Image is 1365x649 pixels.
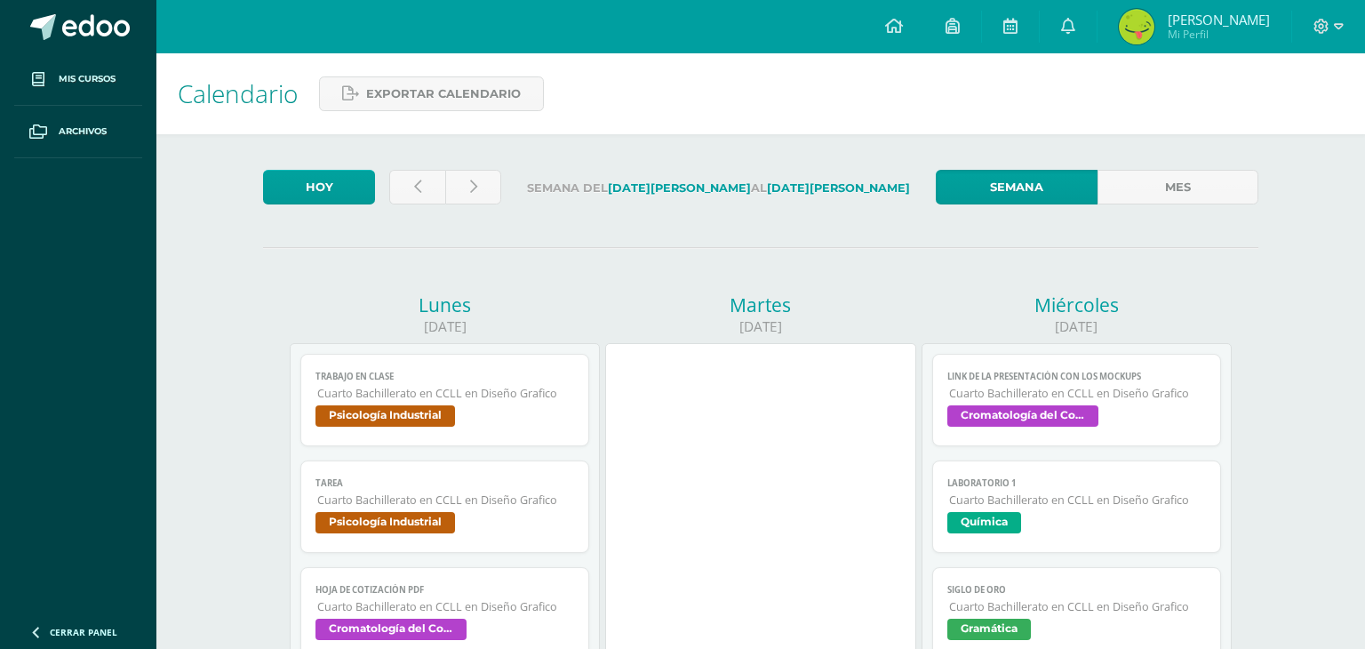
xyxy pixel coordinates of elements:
div: Miércoles [922,292,1232,317]
span: Cuarto Bachillerato en CCLL en Diseño Grafico [317,599,574,614]
span: Psicología Industrial [315,512,455,533]
span: Cuarto Bachillerato en CCLL en Diseño Grafico [317,386,574,401]
span: Mis cursos [59,72,116,86]
span: Cuarto Bachillerato en CCLL en Diseño Grafico [317,493,574,508]
span: [PERSON_NAME] [1168,11,1270,28]
a: Link de la presentación con los mockupsCuarto Bachillerato en CCLL en Diseño GraficoCromatología ... [932,354,1221,446]
div: [DATE] [290,317,600,336]
a: Mis cursos [14,53,142,106]
span: Laboratorio 1 [947,477,1206,489]
span: Cromatología del Color [315,619,467,640]
span: Link de la presentación con los mockups [947,371,1206,382]
a: Exportar calendario [319,76,544,111]
span: Psicología Industrial [315,405,455,427]
span: Cerrar panel [50,626,117,638]
span: Gramática [947,619,1031,640]
strong: [DATE][PERSON_NAME] [608,181,751,195]
div: Martes [605,292,915,317]
span: Cuarto Bachillerato en CCLL en Diseño Grafico [949,599,1206,614]
div: [DATE] [605,317,915,336]
div: [DATE] [922,317,1232,336]
span: Trabajo en clase [315,371,574,382]
span: Siglo de oro [947,584,1206,596]
a: Archivos [14,106,142,158]
a: Semana [936,170,1097,204]
strong: [DATE][PERSON_NAME] [767,181,910,195]
a: Trabajo en claseCuarto Bachillerato en CCLL en Diseño GraficoPsicología Industrial [300,354,589,446]
span: Cuarto Bachillerato en CCLL en Diseño Grafico [949,386,1206,401]
div: Lunes [290,292,600,317]
span: Cromatología del Color [947,405,1098,427]
a: Laboratorio 1Cuarto Bachillerato en CCLL en Diseño GraficoQuímica [932,461,1221,553]
span: Hoja de cotización PDF [315,584,574,596]
span: Cuarto Bachillerato en CCLL en Diseño Grafico [949,493,1206,508]
span: Archivos [59,124,107,139]
span: Mi Perfil [1168,27,1270,42]
img: 97e88fa67c80cacf31678ba3dd903fc2.png [1119,9,1154,44]
a: TareaCuarto Bachillerato en CCLL en Diseño GraficoPsicología Industrial [300,461,589,553]
a: Hoy [263,170,375,204]
a: Mes [1098,170,1258,204]
span: Tarea [315,477,574,489]
label: Semana del al [515,170,922,206]
span: Calendario [178,76,298,110]
span: Química [947,512,1021,533]
span: Exportar calendario [366,77,521,110]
